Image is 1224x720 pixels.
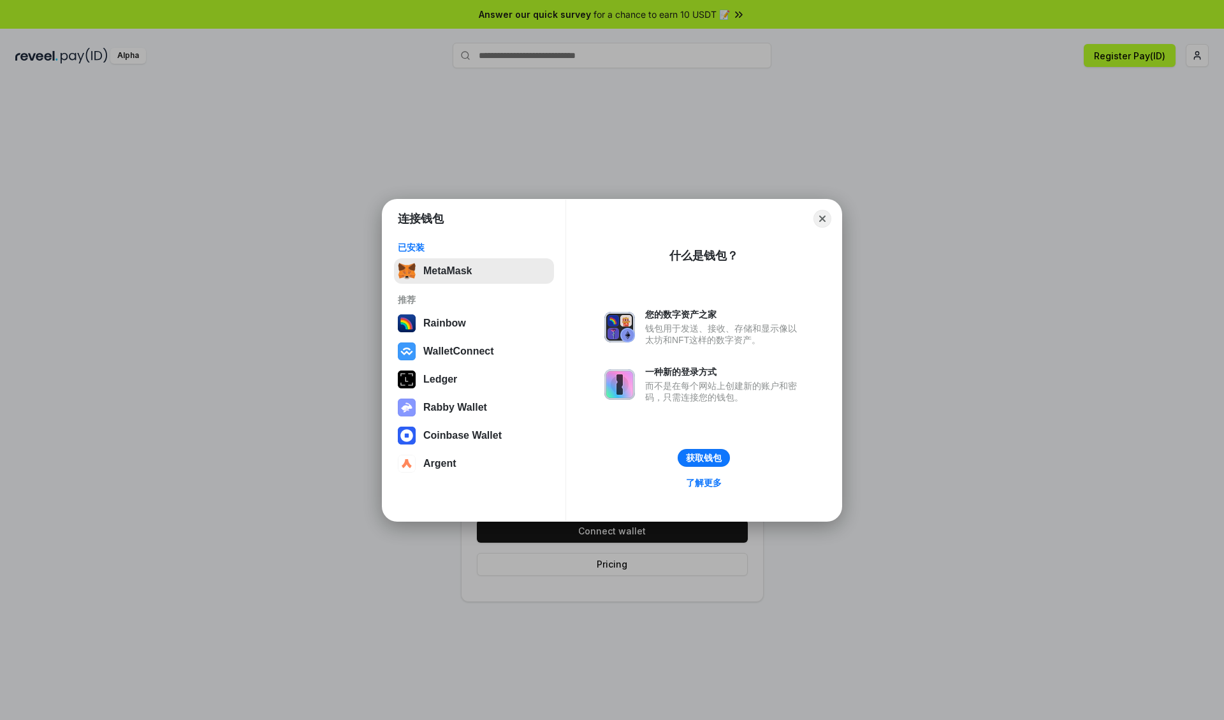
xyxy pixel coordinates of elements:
[398,427,416,444] img: svg+xml,%3Csvg%20width%3D%2228%22%20height%3D%2228%22%20viewBox%3D%220%200%2028%2028%22%20fill%3D...
[423,346,494,357] div: WalletConnect
[398,294,550,305] div: 推荐
[398,211,444,226] h1: 连接钱包
[669,248,738,263] div: 什么是钱包？
[645,323,803,346] div: 钱包用于发送、接收、存储和显示像以太坊和NFT这样的数字资产。
[423,265,472,277] div: MetaMask
[394,423,554,448] button: Coinbase Wallet
[394,367,554,392] button: Ledger
[678,474,729,491] a: 了解更多
[686,452,722,464] div: 获取钱包
[398,242,550,253] div: 已安装
[398,262,416,280] img: svg+xml,%3Csvg%20fill%3D%22none%22%20height%3D%2233%22%20viewBox%3D%220%200%2035%2033%22%20width%...
[686,477,722,489] div: 了解更多
[398,314,416,332] img: svg+xml,%3Csvg%20width%3D%22120%22%20height%3D%22120%22%20viewBox%3D%220%200%20120%20120%22%20fil...
[394,311,554,336] button: Rainbow
[604,312,635,342] img: svg+xml,%3Csvg%20xmlns%3D%22http%3A%2F%2Fwww.w3.org%2F2000%2Fsvg%22%20fill%3D%22none%22%20viewBox...
[394,339,554,364] button: WalletConnect
[678,449,730,467] button: 获取钱包
[394,451,554,476] button: Argent
[423,318,466,329] div: Rainbow
[604,369,635,400] img: svg+xml,%3Csvg%20xmlns%3D%22http%3A%2F%2Fwww.w3.org%2F2000%2Fsvg%22%20fill%3D%22none%22%20viewBox...
[645,309,803,320] div: 您的数字资产之家
[423,402,487,413] div: Rabby Wallet
[813,210,831,228] button: Close
[398,399,416,416] img: svg+xml,%3Csvg%20xmlns%3D%22http%3A%2F%2Fwww.w3.org%2F2000%2Fsvg%22%20fill%3D%22none%22%20viewBox...
[398,342,416,360] img: svg+xml,%3Csvg%20width%3D%2228%22%20height%3D%2228%22%20viewBox%3D%220%200%2028%2028%22%20fill%3D...
[645,366,803,378] div: 一种新的登录方式
[394,258,554,284] button: MetaMask
[423,458,456,469] div: Argent
[398,371,416,388] img: svg+xml,%3Csvg%20xmlns%3D%22http%3A%2F%2Fwww.w3.org%2F2000%2Fsvg%22%20width%3D%2228%22%20height%3...
[423,374,457,385] div: Ledger
[398,455,416,473] img: svg+xml,%3Csvg%20width%3D%2228%22%20height%3D%2228%22%20viewBox%3D%220%200%2028%2028%22%20fill%3D...
[423,430,502,441] div: Coinbase Wallet
[394,395,554,420] button: Rabby Wallet
[645,380,803,403] div: 而不是在每个网站上创建新的账户和密码，只需连接您的钱包。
